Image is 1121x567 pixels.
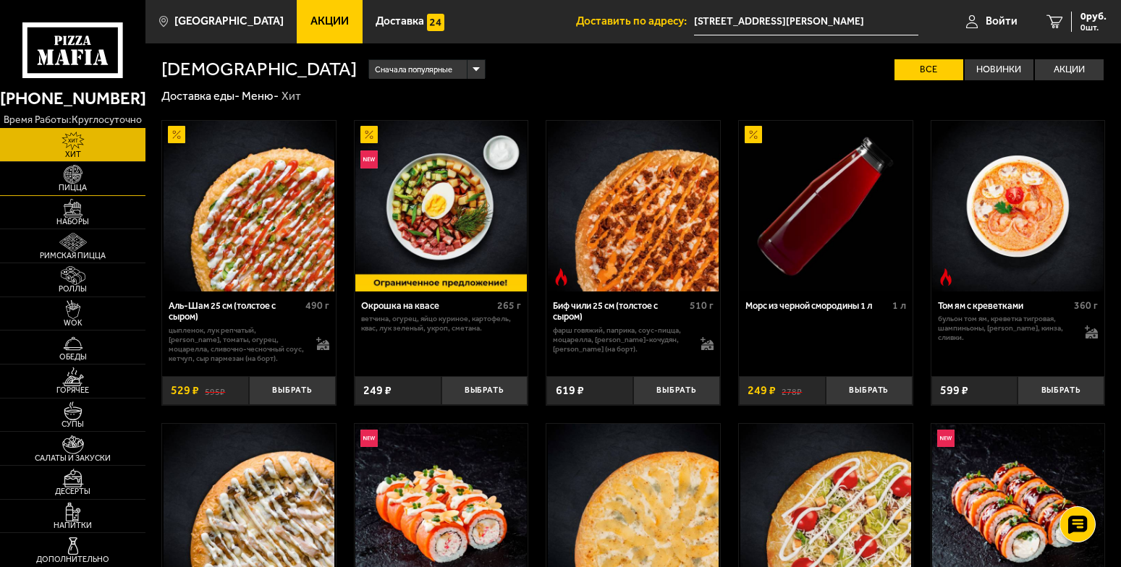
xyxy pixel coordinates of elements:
img: Аль-Шам 25 см (толстое с сыром) [164,121,334,291]
p: фарш говяжий, паприка, соус-пицца, моцарелла, [PERSON_NAME]-кочудян, [PERSON_NAME] (на борт). [553,326,689,354]
div: Биф чили 25 см (толстое с сыром) [553,300,686,323]
img: Новинка [360,430,378,447]
span: [GEOGRAPHIC_DATA] [174,16,284,27]
a: Доставка еды- [161,89,240,103]
label: Новинки [965,59,1033,80]
span: 249 ₽ [363,385,392,396]
div: Морс из черной смородины 1 л [745,300,889,311]
img: Новинка [937,430,955,447]
button: Выбрать [826,376,913,405]
span: 619 ₽ [556,385,584,396]
button: Выбрать [1018,376,1104,405]
s: 278 ₽ [782,385,802,396]
img: Морс из черной смородины 1 л [740,121,911,291]
p: бульон том ям, креветка тигровая, шампиньоны, [PERSON_NAME], кинза, сливки. [938,315,1074,343]
a: Острое блюдоТом ям с креветками [931,121,1104,291]
span: Сначала популярные [375,59,452,81]
img: Биф чили 25 см (толстое с сыром) [548,121,719,291]
div: Том ям с креветками [938,300,1071,311]
div: Окрошка на квасе [361,300,494,311]
img: Акционный [168,126,185,143]
a: АкционныйМорс из черной смородины 1 л [739,121,912,291]
button: Выбрать [441,376,528,405]
img: Окрошка на квасе [355,121,526,291]
input: Ваш адрес доставки [694,9,918,35]
img: Акционный [360,126,378,143]
img: Том ям с креветками [932,121,1103,291]
p: ветчина, огурец, яйцо куриное, картофель, квас, лук зеленый, укроп, сметана. [361,315,522,333]
img: Острое блюдо [937,268,955,286]
span: 265 г [497,299,521,312]
span: 490 г [305,299,329,312]
span: 249 ₽ [748,385,776,396]
span: Россия, Санкт-Петербург, улица Чехова, 4 [694,9,918,35]
img: Новинка [360,150,378,168]
span: 0 шт. [1080,23,1107,32]
div: Хит [282,89,301,104]
a: Острое блюдоБиф чили 25 см (толстое с сыром) [546,121,719,291]
p: цыпленок, лук репчатый, [PERSON_NAME], томаты, огурец, моцарелла, сливочно-чесночный соус, кетчуп... [169,326,305,364]
span: 1 л [892,299,906,312]
label: Акции [1035,59,1104,80]
img: Острое блюдо [552,268,570,286]
span: 529 ₽ [171,385,199,396]
span: 0 руб. [1080,12,1107,22]
a: АкционныйАль-Шам 25 см (толстое с сыром) [162,121,335,291]
img: Акционный [745,126,762,143]
span: Акции [310,16,349,27]
h1: [DEMOGRAPHIC_DATA] [161,60,357,79]
a: АкционныйНовинкаОкрошка на квасе [355,121,528,291]
label: Все [894,59,963,80]
a: Меню- [242,89,279,103]
span: Доставка [376,16,424,27]
div: Аль-Шам 25 см (толстое с сыром) [169,300,302,323]
img: 15daf4d41897b9f0e9f617042186c801.svg [427,14,444,31]
span: 360 г [1074,299,1098,312]
span: 599 ₽ [940,385,968,396]
button: Выбрать [249,376,336,405]
button: Выбрать [633,376,720,405]
span: 510 г [690,299,714,312]
span: Доставить по адресу: [576,16,694,27]
span: Войти [986,16,1018,27]
s: 595 ₽ [205,385,225,396]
